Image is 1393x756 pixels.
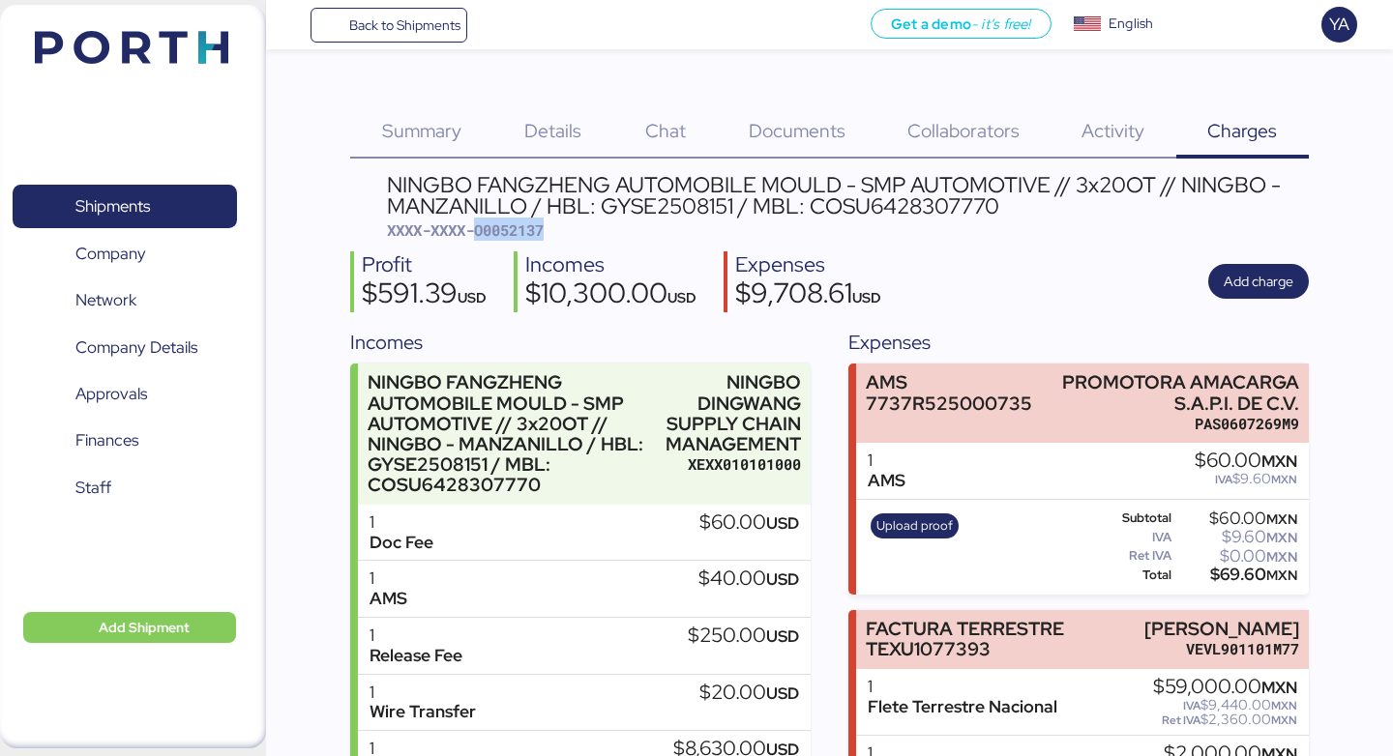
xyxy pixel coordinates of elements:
[1153,712,1297,727] div: $2,360.00
[1175,530,1297,544] div: $9.60
[370,702,476,722] div: Wire Transfer
[13,466,237,510] a: Staff
[766,568,799,590] span: USD
[766,512,799,534] span: USD
[1195,472,1297,486] div: $9.60
[370,646,462,666] div: Release Fee
[349,14,460,37] span: Back to Shipments
[868,697,1057,717] div: Flete Terrestre Nacional
[387,174,1308,218] div: NINGBO FANGZHENG AUTOMOBILE MOULD - SMP AUTOMOTIVE // 3x20OT // NINGBO - MANZANILLO / HBL: GYSE25...
[699,512,799,534] div: $60.00
[1175,549,1297,564] div: $0.00
[23,612,236,643] button: Add Shipment
[278,9,311,42] button: Menu
[766,683,799,704] span: USD
[1153,698,1297,712] div: $9,440.00
[458,288,487,306] span: USD
[735,251,881,279] div: Expenses
[370,533,433,553] div: Doc Fee
[1266,529,1297,546] span: MXN
[876,515,953,537] span: Upload proof
[387,220,544,240] span: XXXX-XXXX-O0052137
[525,251,696,279] div: Incomes
[1144,639,1299,659] div: VEVL901101M77
[525,279,696,312] div: $10,300.00
[848,328,1308,357] div: Expenses
[1042,372,1300,413] div: PROMOTORA AMACARGA S.A.P.I. DE C.V.
[1183,698,1200,713] span: IVA
[370,625,462,646] div: 1
[13,325,237,369] a: Company Details
[1266,510,1297,528] span: MXN
[13,419,237,463] a: Finances
[1175,567,1297,582] div: $69.60
[645,118,686,143] span: Chat
[370,589,407,609] div: AMS
[524,118,581,143] span: Details
[666,454,801,475] div: XEXX010101000
[1162,712,1200,728] span: Ret IVA
[370,568,407,589] div: 1
[735,279,881,312] div: $9,708.61
[1175,511,1297,526] div: $60.00
[1266,548,1297,566] span: MXN
[698,568,799,590] div: $40.00
[13,372,237,417] a: Approvals
[1208,264,1309,299] button: Add charge
[1261,451,1297,472] span: MXN
[75,334,197,362] span: Company Details
[866,372,1032,413] div: AMS 7737R525000735
[368,372,657,495] div: NINGBO FANGZHENG AUTOMOBILE MOULD - SMP AUTOMOTIVE // 3x20OT // NINGBO - MANZANILLO / HBL: GYSE25...
[907,118,1020,143] span: Collaborators
[13,278,237,323] a: Network
[852,288,881,306] span: USD
[13,185,237,229] a: Shipments
[370,512,433,533] div: 1
[99,616,190,639] span: Add Shipment
[1271,698,1297,713] span: MXN
[1271,712,1297,728] span: MXN
[1088,531,1171,544] div: IVA
[699,683,799,704] div: $20.00
[362,251,487,279] div: Profit
[1153,677,1297,698] div: $59,000.00
[871,513,960,538] button: Upload proof
[1088,549,1171,563] div: Ret IVA
[1195,451,1297,472] div: $60.00
[75,286,136,314] span: Network
[1042,414,1300,434] div: PAS0607269M9
[667,288,696,306] span: USD
[75,426,138,454] span: Finances
[75,240,146,268] span: Company
[1271,472,1297,487] span: MXN
[1266,567,1297,584] span: MXN
[766,625,799,647] span: USD
[1088,568,1171,582] div: Total
[866,619,1136,659] div: FACTURA TERRESTRE TEXU1077393
[749,118,845,143] span: Documents
[1088,511,1171,525] div: Subtotal
[1261,677,1297,698] span: MXN
[1224,270,1293,293] span: Add charge
[868,451,905,471] div: 1
[868,677,1057,697] div: 1
[1082,118,1144,143] span: Activity
[1215,472,1232,487] span: IVA
[350,328,810,357] div: Incomes
[370,683,476,703] div: 1
[1109,14,1153,34] div: English
[75,474,111,502] span: Staff
[666,372,801,454] div: NINGBO DINGWANG SUPPLY CHAIN MANAGEMENT
[868,471,905,491] div: AMS
[1329,12,1349,37] span: YA
[311,8,468,43] a: Back to Shipments
[75,192,150,220] span: Shipments
[382,118,461,143] span: Summary
[13,231,237,276] a: Company
[75,380,147,408] span: Approvals
[688,625,799,647] div: $250.00
[1144,619,1299,639] div: [PERSON_NAME]
[362,279,487,312] div: $591.39
[1207,118,1277,143] span: Charges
